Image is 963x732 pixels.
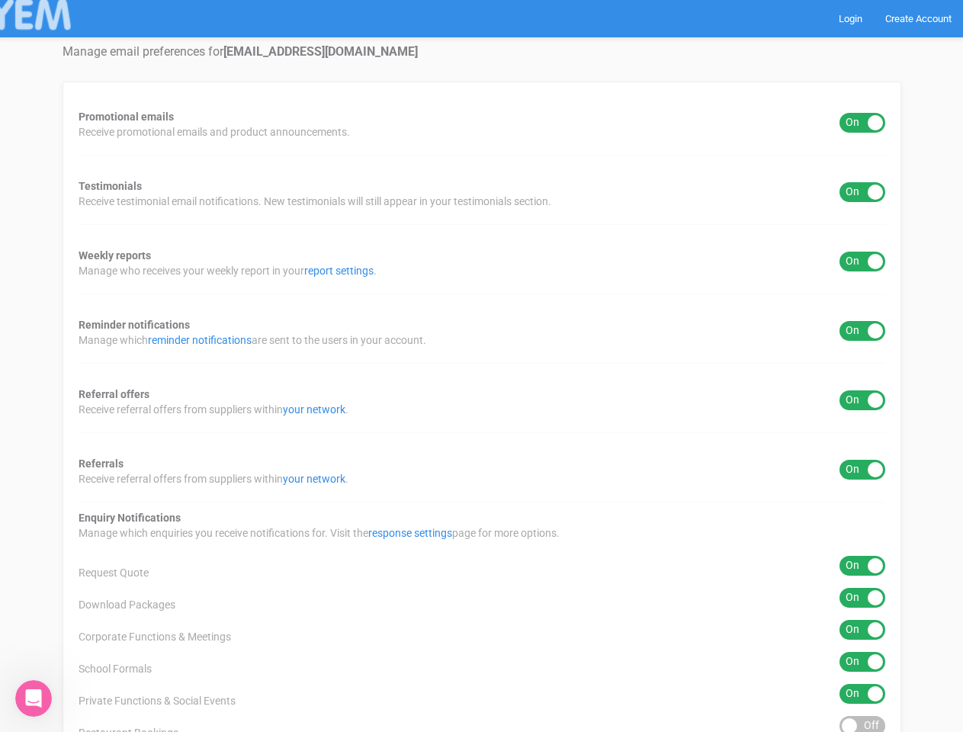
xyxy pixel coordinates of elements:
[15,680,52,717] iframe: Intercom live chat
[79,693,236,708] span: Private Functions & Social Events
[79,457,124,470] strong: Referrals
[79,263,377,278] span: Manage who receives your weekly report in your .
[283,403,345,416] a: your network
[79,111,174,123] strong: Promotional emails
[79,180,142,192] strong: Testimonials
[283,473,345,485] a: your network
[79,249,151,262] strong: Weekly reports
[79,388,149,400] strong: Referral offers
[79,471,348,486] span: Receive referral offers from suppliers within .
[79,512,181,524] strong: Enquiry Notifications
[79,661,152,676] span: School Formals
[148,334,252,346] a: reminder notifications
[79,565,149,580] span: Request Quote
[223,44,418,59] strong: [EMAIL_ADDRESS][DOMAIN_NAME]
[79,124,350,140] span: Receive promotional emails and product announcements.
[79,332,426,348] span: Manage which are sent to the users in your account.
[79,319,190,331] strong: Reminder notifications
[368,527,452,539] a: response settings
[79,402,348,417] span: Receive referral offers from suppliers within .
[79,194,551,209] span: Receive testimonial email notifications. New testimonials will still appear in your testimonials ...
[79,525,560,541] span: Manage which enquiries you receive notifications for. Visit the page for more options.
[79,597,175,612] span: Download Packages
[304,265,374,277] a: report settings
[63,45,901,59] h4: Manage email preferences for
[79,629,231,644] span: Corporate Functions & Meetings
